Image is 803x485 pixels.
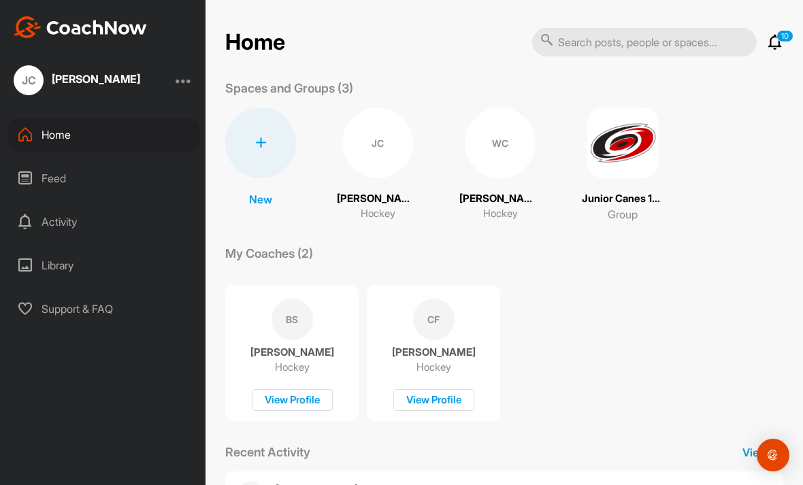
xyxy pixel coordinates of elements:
[757,439,789,471] div: Open Intercom Messenger
[7,118,199,152] div: Home
[275,361,310,374] p: Hockey
[7,248,199,282] div: Library
[225,79,353,97] p: Spaces and Groups (3)
[250,346,334,359] p: [PERSON_NAME]
[52,73,140,84] div: [PERSON_NAME]
[7,161,199,195] div: Feed
[272,299,313,340] div: BS
[608,206,638,222] p: Group
[392,346,476,359] p: [PERSON_NAME]
[416,361,451,374] p: Hockey
[337,191,419,207] p: [PERSON_NAME]
[337,107,419,222] a: JC[PERSON_NAME]Hockey
[249,191,272,207] p: New
[252,389,333,412] div: View Profile
[532,28,757,56] input: Search posts, people or spaces...
[413,299,455,340] div: CF
[776,30,793,42] p: 10
[459,191,541,207] p: [PERSON_NAME]
[361,206,395,222] p: Hockey
[393,389,474,412] div: View Profile
[225,443,310,461] p: Recent Activity
[459,107,541,222] a: WC[PERSON_NAME]Hockey
[587,107,658,178] img: square_d8d9069aedf4a91032fff635c3ae07f6.png
[7,292,199,326] div: Support & FAQ
[342,107,413,178] div: JC
[582,107,663,222] a: Junior Canes 10U White [DATE]-[DATE]Group
[14,65,44,95] div: JC
[14,16,147,38] img: CoachNow
[465,107,536,178] div: WC
[742,444,783,461] p: View All
[225,29,285,56] h2: Home
[483,206,518,222] p: Hockey
[7,205,199,239] div: Activity
[225,244,313,263] p: My Coaches (2)
[582,191,663,207] p: Junior Canes 10U White [DATE]-[DATE]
